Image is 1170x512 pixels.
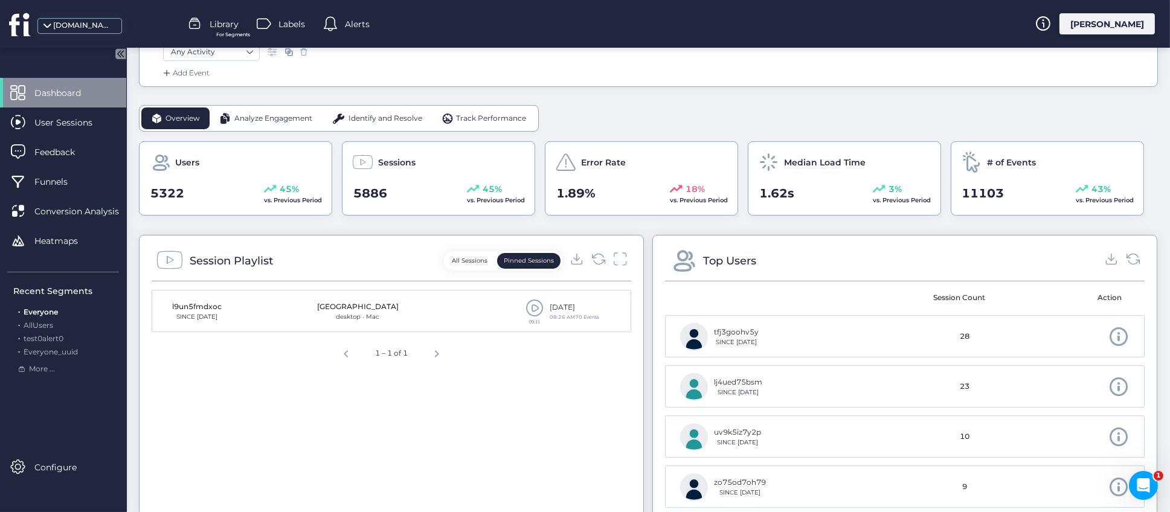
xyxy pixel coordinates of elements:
[167,301,227,313] div: l9un5fmdxoc
[25,152,202,165] div: Send us a message
[425,340,449,364] button: Next page
[18,199,224,223] button: Search for help
[960,381,969,392] span: 23
[190,252,273,269] div: Session Playlist
[25,205,98,218] span: Search for help
[960,331,969,342] span: 28
[34,205,137,218] span: Conversion Analysis
[34,116,111,129] span: User Sessions
[873,196,931,204] span: vs. Previous Period
[24,307,58,316] span: Everyone
[208,19,230,41] div: Close
[550,313,599,321] div: 08:26 AMㅤ70 Events
[166,113,200,124] span: Overview
[27,407,54,415] span: Home
[25,255,202,281] div: Unleashing Session Control Using Custom Attributes
[714,377,762,388] div: lj4ued75bsm
[345,18,370,31] span: Alerts
[18,345,20,356] span: .
[550,302,599,313] div: [DATE]
[12,142,230,188] div: Send us a messageWe will reply as soon as we can
[784,156,866,169] span: Median Load Time
[962,184,1004,203] span: 11103
[445,253,494,269] button: All Sessions
[34,86,99,100] span: Dashboard
[1076,196,1134,204] span: vs. Previous Period
[987,156,1036,169] span: # of Events
[29,363,55,375] span: More ...
[483,182,502,196] span: 45%
[353,184,387,203] span: 5886
[18,321,224,343] div: FS.identify - Identifying users
[18,228,224,251] div: Welcome to FullSession
[1091,182,1111,196] span: 43%
[456,113,526,124] span: Track Performance
[714,327,759,338] div: tfj3goohv5y
[171,43,252,61] nz-select-item: Any Activity
[370,343,413,364] div: 1 – 1 of 1
[34,461,95,474] span: Configure
[714,488,766,498] div: SINCE [DATE]
[467,196,525,204] span: vs. Previous Period
[34,175,86,188] span: Funnels
[670,196,728,204] span: vs. Previous Period
[25,165,202,178] div: We will reply as soon as we can
[1018,281,1136,315] mat-header-cell: Action
[581,156,626,169] span: Error Rate
[18,305,20,316] span: .
[150,184,184,203] span: 5322
[24,86,217,106] p: Hi Roman 👋
[714,427,761,438] div: uv9k5iz7y2p
[100,407,142,415] span: Messages
[191,407,211,415] span: Help
[18,251,224,286] div: Unleashing Session Control Using Custom Attributes
[759,184,794,203] span: 1.62s
[686,182,705,196] span: 18%
[24,347,78,356] span: Everyone_uuid
[24,23,43,42] img: logo
[264,196,322,204] span: vs. Previous Period
[714,388,762,397] div: SINCE [DATE]
[167,312,227,322] div: SINCE [DATE]
[960,431,969,443] span: 10
[175,156,199,169] span: Users
[18,331,20,343] span: .
[53,20,114,31] div: [DOMAIN_NAME]
[497,253,561,269] button: Pinned Sessions
[24,334,63,343] span: test0alert0
[13,284,119,298] div: Recent Segments
[34,234,96,248] span: Heatmaps
[210,18,239,31] span: Library
[556,184,596,203] span: 1.89%
[80,377,161,425] button: Messages
[18,318,20,330] span: .
[962,481,967,493] span: 9
[24,321,53,330] span: AllUsers
[216,31,250,39] span: For Segments
[161,67,210,79] div: Add Event
[526,319,544,324] div: 09:11
[714,438,761,447] div: SINCE [DATE]
[34,146,93,159] span: Feedback
[24,106,217,127] p: How can we help?
[334,340,358,364] button: Previous page
[25,325,202,338] div: FS.identify - Identifying users
[280,182,299,196] span: 45%
[317,312,399,322] div: desktop · Mac
[349,113,422,124] span: Identify and Resolve
[161,377,242,425] button: Help
[1154,471,1163,481] span: 1
[714,338,759,347] div: SINCE [DATE]
[901,281,1018,315] mat-header-cell: Session Count
[714,477,766,488] div: zo75od7oh79
[18,286,224,321] div: Enhancing Session Insights With Custom Events
[378,156,416,169] span: Sessions
[703,252,756,269] div: Top Users
[317,301,399,313] div: [GEOGRAPHIC_DATA]
[234,113,312,124] span: Analyze Engagement
[1129,471,1158,500] iframe: Intercom live chat
[164,19,188,43] img: Profile image for Hamed
[25,290,202,316] div: Enhancing Session Insights With Custom Events
[25,233,202,246] div: Welcome to FullSession
[278,18,305,31] span: Labels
